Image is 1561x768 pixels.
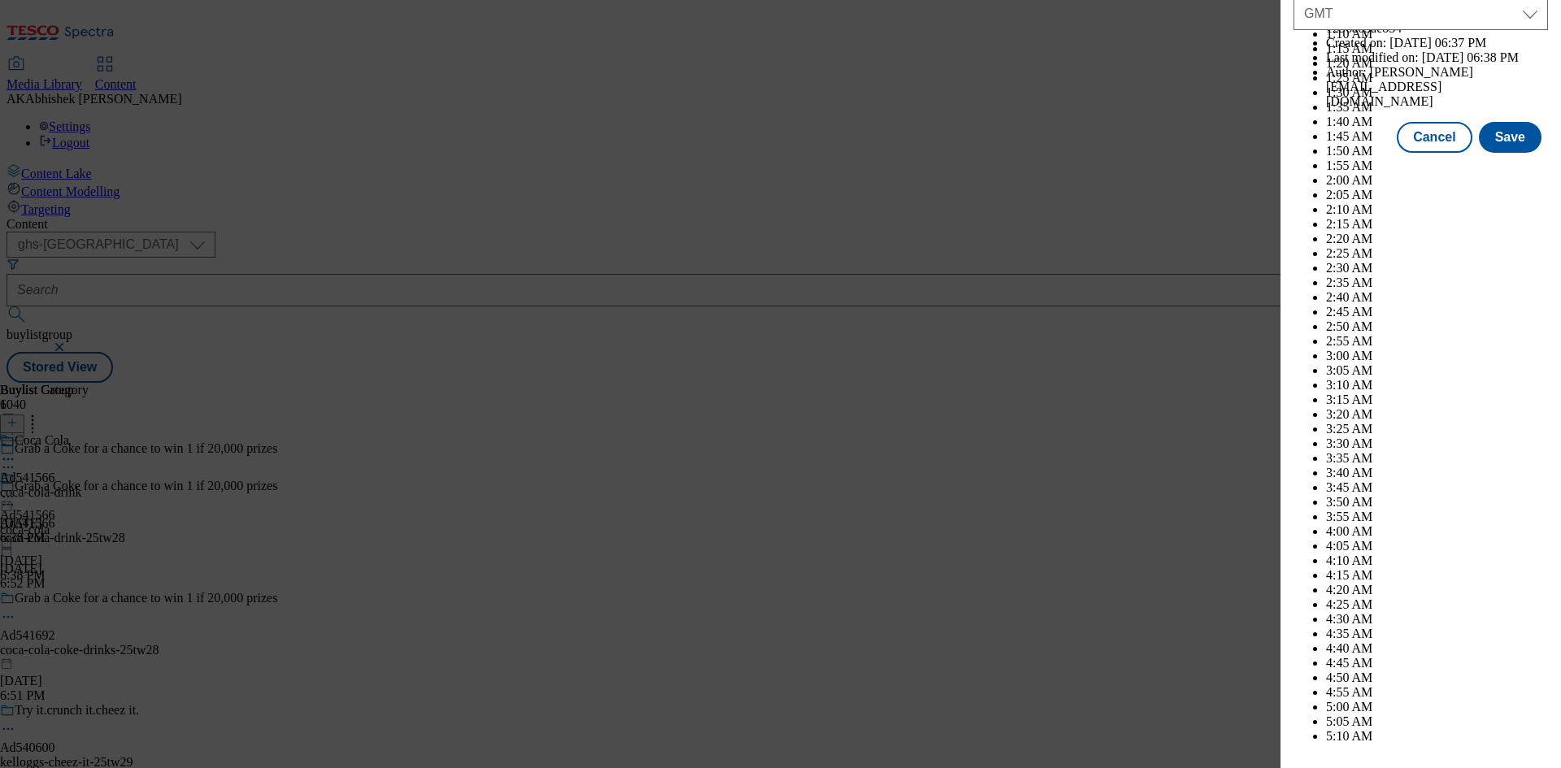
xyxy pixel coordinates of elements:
[1326,217,1548,232] li: 2:15 AM
[1326,56,1548,71] li: 1:20 AM
[1326,583,1548,597] li: 4:20 AM
[1326,334,1548,349] li: 2:55 AM
[1326,232,1548,246] li: 2:20 AM
[1326,71,1548,85] li: 1:25 AM
[1326,744,1548,758] li: 5:15 AM
[1326,378,1548,393] li: 3:10 AM
[1326,597,1548,612] li: 4:25 AM
[1326,349,1548,363] li: 3:00 AM
[1326,246,1548,261] li: 2:25 AM
[1326,466,1548,480] li: 3:40 AM
[1326,27,1548,41] li: 1:10 AM
[1326,641,1548,656] li: 4:40 AM
[1326,261,1548,276] li: 2:30 AM
[1326,115,1548,129] li: 1:40 AM
[1397,122,1472,153] button: Cancel
[1326,670,1548,685] li: 4:50 AM
[1326,422,1548,436] li: 3:25 AM
[1326,539,1548,553] li: 4:05 AM
[1326,276,1548,290] li: 2:35 AM
[1479,122,1541,153] button: Save
[1326,407,1548,422] li: 3:20 AM
[1326,685,1548,700] li: 4:55 AM
[1326,290,1548,305] li: 2:40 AM
[1326,305,1548,319] li: 2:45 AM
[1326,100,1548,115] li: 1:35 AM
[1326,714,1548,729] li: 5:05 AM
[1326,510,1548,524] li: 3:55 AM
[1326,436,1548,451] li: 3:30 AM
[1326,188,1548,202] li: 2:05 AM
[1326,173,1548,188] li: 2:00 AM
[1326,627,1548,641] li: 4:35 AM
[1326,612,1548,627] li: 4:30 AM
[1326,553,1548,568] li: 4:10 AM
[1326,144,1548,158] li: 1:50 AM
[1326,363,1548,378] li: 3:05 AM
[1326,41,1548,56] li: 1:15 AM
[1326,158,1548,173] li: 1:55 AM
[1326,85,1548,100] li: 1:30 AM
[1326,129,1548,144] li: 1:45 AM
[1326,700,1548,714] li: 5:00 AM
[1326,202,1548,217] li: 2:10 AM
[1326,480,1548,495] li: 3:45 AM
[1326,568,1548,583] li: 4:15 AM
[1326,319,1548,334] li: 2:50 AM
[1326,451,1548,466] li: 3:35 AM
[1326,393,1548,407] li: 3:15 AM
[1326,656,1548,670] li: 4:45 AM
[1326,495,1548,510] li: 3:50 AM
[1326,729,1548,744] li: 5:10 AM
[1326,524,1548,539] li: 4:00 AM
